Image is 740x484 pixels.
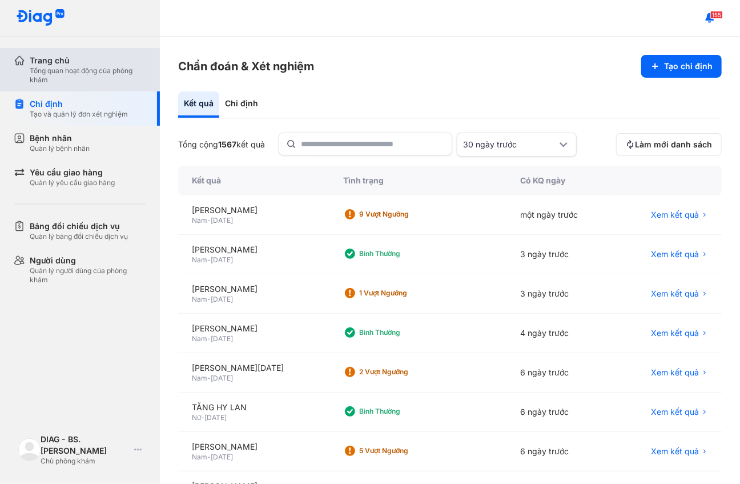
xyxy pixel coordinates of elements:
[359,249,451,258] div: Bình thường
[30,167,115,178] div: Yêu cầu giao hàng
[506,432,614,471] div: 6 ngày trước
[641,55,722,78] button: Tạo chỉ định
[359,210,451,219] div: 9 Vượt ngưỡng
[16,9,65,27] img: logo
[211,255,233,264] span: [DATE]
[211,334,233,343] span: [DATE]
[192,441,316,453] div: [PERSON_NAME]
[192,216,207,225] span: Nam
[211,216,233,225] span: [DATE]
[207,453,211,461] span: -
[192,453,207,461] span: Nam
[192,255,207,264] span: Nam
[178,91,219,118] div: Kết quả
[506,353,614,393] div: 6 ngày trước
[616,133,722,156] button: Làm mới danh sách
[506,195,614,235] div: một ngày trước
[30,55,146,66] div: Trang chủ
[192,374,207,382] span: Nam
[207,374,211,382] span: -
[18,438,41,461] img: logo
[41,434,130,457] div: DIAG - BS. [PERSON_NAME]
[192,205,316,216] div: [PERSON_NAME]
[211,374,233,382] span: [DATE]
[178,139,265,150] div: Tổng cộng kết quả
[329,166,506,195] div: Tình trạng
[192,283,316,295] div: [PERSON_NAME]
[211,453,233,461] span: [DATE]
[30,66,146,85] div: Tổng quan hoạt động của phòng khám
[30,232,128,241] div: Quản lý bảng đối chiếu dịch vụ
[651,406,699,418] span: Xem kết quả
[30,221,128,232] div: Bảng đối chiếu dịch vụ
[506,274,614,314] div: 3 ngày trước
[359,367,451,377] div: 2 Vượt ngưỡng
[207,295,211,303] span: -
[30,110,128,119] div: Tạo và quản lý đơn xét nghiệm
[201,413,204,422] span: -
[651,249,699,260] span: Xem kết quả
[651,446,699,457] span: Xem kết quả
[207,216,211,225] span: -
[211,295,233,303] span: [DATE]
[651,327,699,339] span: Xem kết quả
[359,407,451,416] div: Bình thường
[192,413,201,422] span: Nữ
[635,139,712,150] span: Làm mới danh sách
[506,393,614,432] div: 6 ngày trước
[30,98,128,110] div: Chỉ định
[192,362,316,374] div: [PERSON_NAME][DATE]
[219,91,264,118] div: Chỉ định
[30,133,90,144] div: Bệnh nhân
[651,209,699,221] span: Xem kết quả
[192,334,207,343] span: Nam
[192,323,316,334] div: [PERSON_NAME]
[30,255,146,266] div: Người dùng
[30,178,115,187] div: Quản lý yêu cầu giao hàng
[506,235,614,274] div: 3 ngày trước
[30,144,90,153] div: Quản lý bệnh nhân
[463,139,557,150] div: 30 ngày trước
[204,413,227,422] span: [DATE]
[178,166,329,195] div: Kết quả
[218,139,236,149] span: 1567
[710,11,723,19] span: 155
[359,289,451,298] div: 1 Vượt ngưỡng
[178,58,314,74] h3: Chẩn đoán & Xét nghiệm
[651,288,699,299] span: Xem kết quả
[192,295,207,303] span: Nam
[359,446,451,455] div: 5 Vượt ngưỡng
[506,166,614,195] div: Có KQ ngày
[207,334,211,343] span: -
[41,457,130,466] div: Chủ phòng khám
[651,367,699,378] span: Xem kết quả
[359,328,451,337] div: Bình thường
[506,314,614,353] div: 4 ngày trước
[30,266,146,285] div: Quản lý người dùng của phòng khám
[192,244,316,255] div: [PERSON_NAME]
[192,402,316,413] div: TĂNG HY LAN
[207,255,211,264] span: -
